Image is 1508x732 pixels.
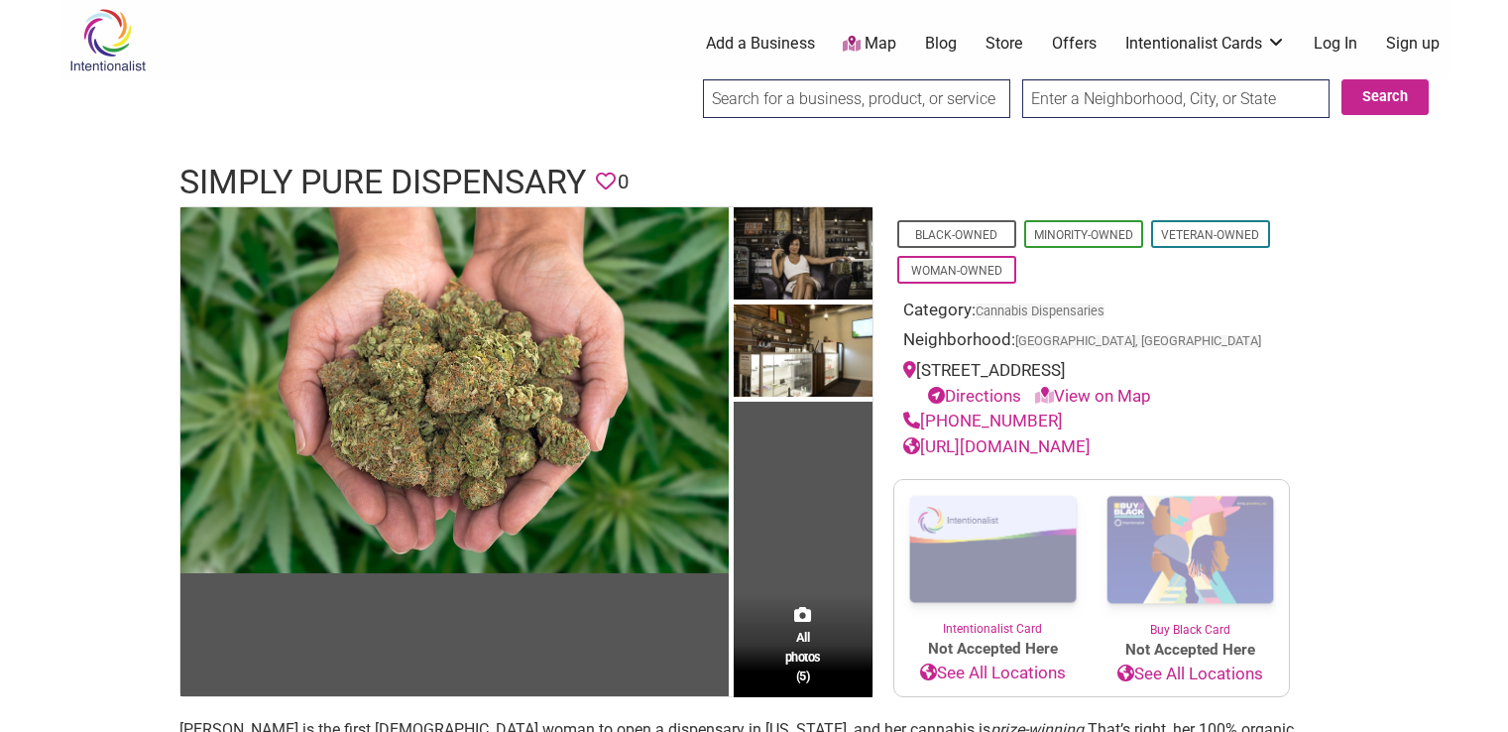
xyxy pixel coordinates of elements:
[1022,79,1330,118] input: Enter a Neighborhood, City, or State
[1092,480,1289,639] a: Buy Black Card
[894,480,1092,620] img: Intentionalist Card
[703,79,1010,118] input: Search for a business, product, or service
[894,480,1092,638] a: Intentionalist Card
[1125,33,1286,55] a: Intentionalist Cards
[903,327,1280,358] div: Neighborhood:
[843,33,896,56] a: Map
[1035,386,1151,406] a: View on Map
[1092,639,1289,662] span: Not Accepted Here
[903,358,1280,409] div: [STREET_ADDRESS]
[925,33,957,55] a: Blog
[894,661,1092,686] a: See All Locations
[1092,480,1289,621] img: Buy Black Card
[903,436,1091,456] a: [URL][DOMAIN_NAME]
[785,628,821,684] span: All photos (5)
[986,33,1023,55] a: Store
[976,304,1104,318] a: Cannabis Dispensaries
[706,33,815,55] a: Add a Business
[1161,228,1259,242] a: Veteran-Owned
[1015,335,1261,348] span: [GEOGRAPHIC_DATA], [GEOGRAPHIC_DATA]
[179,159,586,206] h1: Simply Pure Dispensary
[903,411,1063,430] a: [PHONE_NUMBER]
[894,638,1092,661] span: Not Accepted Here
[1314,33,1357,55] a: Log In
[1034,228,1133,242] a: Minority-Owned
[903,298,1280,328] div: Category:
[1341,79,1429,115] button: Search
[60,8,155,72] img: Intentionalist
[915,228,997,242] a: Black-Owned
[1386,33,1440,55] a: Sign up
[928,386,1021,406] a: Directions
[1092,662,1289,687] a: See All Locations
[911,264,1002,278] a: Woman-Owned
[618,167,629,197] span: 0
[1052,33,1097,55] a: Offers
